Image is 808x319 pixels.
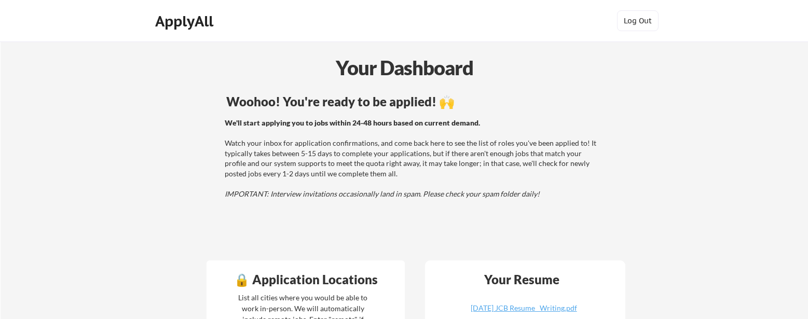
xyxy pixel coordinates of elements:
[1,53,808,82] div: Your Dashboard
[209,273,402,286] div: 🔒 Application Locations
[462,304,585,312] div: [DATE] JCB Resume _Writing.pdf
[225,118,480,127] strong: We'll start applying you to jobs within 24-48 hours based on current demand.
[225,118,599,199] div: Watch your inbox for application confirmations, and come back here to see the list of roles you'v...
[155,12,216,30] div: ApplyAll
[226,95,600,108] div: Woohoo! You're ready to be applied! 🙌
[617,10,659,31] button: Log Out
[470,273,573,286] div: Your Resume
[225,189,540,198] em: IMPORTANT: Interview invitations occasionally land in spam. Please check your spam folder daily!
